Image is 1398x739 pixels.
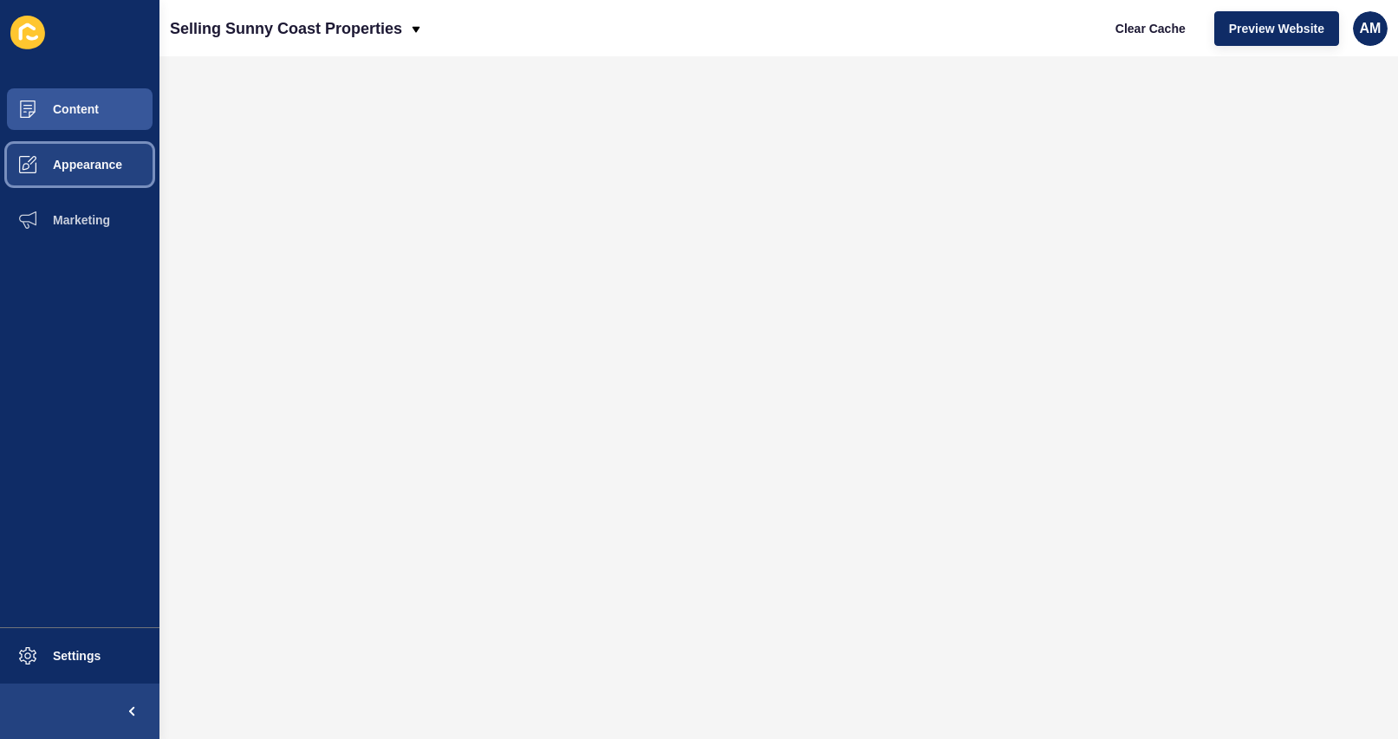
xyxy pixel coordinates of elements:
[1214,11,1339,46] button: Preview Website
[170,7,402,50] p: Selling Sunny Coast Properties
[1101,11,1200,46] button: Clear Cache
[1360,20,1382,37] span: AM
[1229,20,1324,37] span: Preview Website
[1115,20,1186,37] span: Clear Cache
